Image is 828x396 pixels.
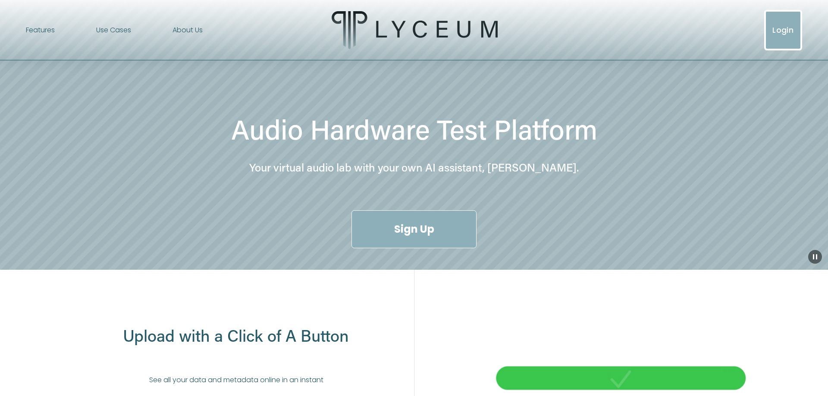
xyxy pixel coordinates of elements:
[764,10,802,50] a: Login
[332,11,498,49] img: Lyceum
[123,374,349,387] p: See all your data and metadata online in an instant
[96,23,131,37] a: folder dropdown
[26,24,55,37] span: Features
[156,160,672,175] h4: Your virtual audio lab with your own AI assistant, [PERSON_NAME].
[156,112,672,146] h1: Audio Hardware Test Platform
[96,24,131,37] span: Use Cases
[123,327,349,343] h1: Upload with a Click of A Button
[808,250,822,264] button: Pause Background
[26,23,55,37] a: folder dropdown
[351,210,477,248] a: Sign Up
[172,23,203,37] a: About Us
